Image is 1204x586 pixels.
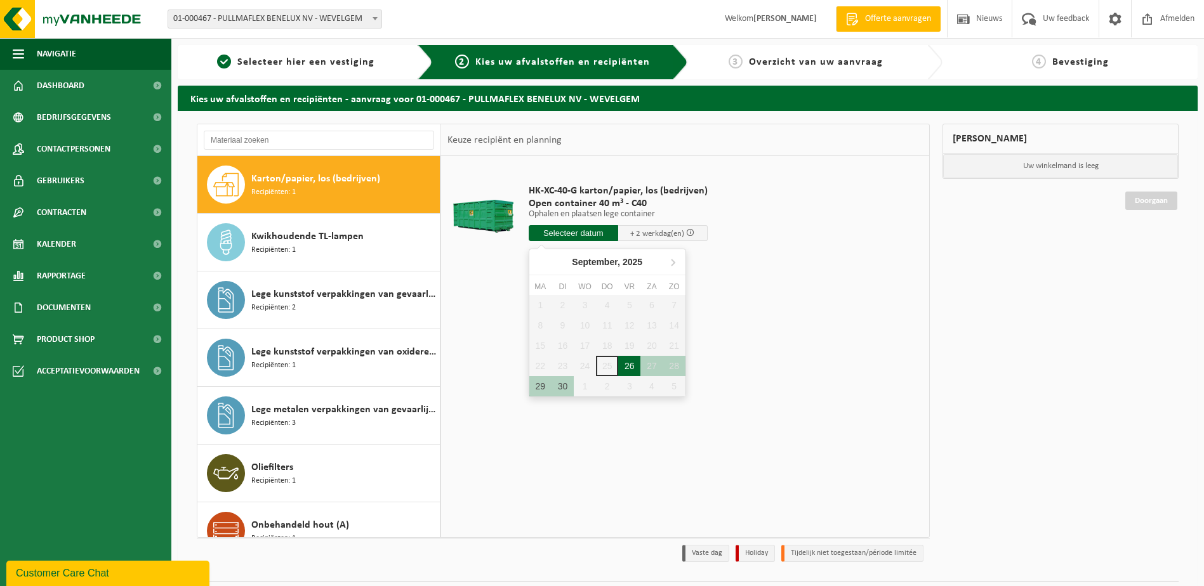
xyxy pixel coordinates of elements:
button: Kwikhoudende TL-lampen Recipiënten: 1 [197,214,440,271]
span: Lege kunststof verpakkingen van oxiderende stoffen [251,344,437,360]
div: zo [663,280,685,293]
span: 01-000467 - PULLMAFLEX BENELUX NV - WEVELGEM [168,10,381,28]
span: Dashboard [37,70,84,101]
div: ma [529,280,552,293]
div: wo [574,280,596,293]
li: Tijdelijk niet toegestaan/période limitée [781,545,923,562]
span: Oliefilters [251,460,293,475]
span: Documenten [37,292,91,323]
button: Oliefilters Recipiënten: 1 [197,445,440,502]
span: Recipiënten: 1 [251,475,296,487]
span: Lege metalen verpakkingen van gevaarlijke stoffen [251,402,437,417]
span: Kalender [37,228,76,260]
iframe: chat widget [6,558,212,586]
input: Materiaal zoeken [204,131,434,150]
span: 01-000467 - PULLMAFLEX BENELUX NV - WEVELGEM [168,10,382,29]
div: Keuze recipiënt en planning [441,124,568,156]
div: di [552,280,574,293]
span: Rapportage [37,260,86,292]
button: Lege kunststof verpakkingen van gevaarlijke stoffen Recipiënten: 2 [197,271,440,329]
span: Recipiënten: 1 [251,533,296,545]
div: September, [567,252,647,272]
button: Karton/papier, los (bedrijven) Recipiënten: 1 [197,156,440,214]
div: [PERSON_NAME] [943,124,1179,154]
li: Vaste dag [682,545,729,562]
span: Navigatie [37,38,76,70]
span: Lege kunststof verpakkingen van gevaarlijke stoffen [251,287,437,302]
input: Selecteer datum [529,225,618,241]
span: + 2 werkdag(en) [630,230,684,238]
span: Kies uw afvalstoffen en recipiënten [475,57,650,67]
span: Recipiënten: 3 [251,417,296,429]
p: Ophalen en plaatsen lege container [529,210,708,219]
span: Recipiënten: 2 [251,302,296,314]
span: Gebruikers [37,165,84,197]
a: Offerte aanvragen [836,6,941,32]
span: 1 [217,55,231,68]
span: Product Shop [37,323,95,355]
div: vr [618,280,640,293]
span: Contracten [37,197,86,228]
span: 4 [1032,55,1046,68]
h2: Kies uw afvalstoffen en recipiënten - aanvraag voor 01-000467 - PULLMAFLEX BENELUX NV - WEVELGEM [178,86,1198,110]
span: Onbehandeld hout (A) [251,518,349,533]
div: za [640,280,663,293]
span: Acceptatievoorwaarden [37,355,140,387]
span: Recipiënten: 1 [251,360,296,372]
span: 3 [729,55,743,68]
span: Bevestiging [1052,57,1109,67]
span: Recipiënten: 1 [251,244,296,256]
span: Overzicht van uw aanvraag [749,57,883,67]
span: Kwikhoudende TL-lampen [251,229,364,244]
div: 26 [618,356,640,376]
span: Contactpersonen [37,133,110,165]
div: 30 [552,376,574,396]
span: Selecteer hier een vestiging [237,57,374,67]
a: Doorgaan [1125,192,1177,210]
button: Onbehandeld hout (A) Recipiënten: 1 [197,502,440,560]
div: 2 [596,376,618,396]
span: Karton/papier, los (bedrijven) [251,171,380,186]
span: 2 [455,55,469,68]
p: Uw winkelmand is leeg [943,154,1178,178]
button: Lege metalen verpakkingen van gevaarlijke stoffen Recipiënten: 3 [197,387,440,445]
div: 1 [574,376,596,396]
span: HK-XC-40-G karton/papier, los (bedrijven) [529,185,708,197]
span: Recipiënten: 1 [251,186,296,199]
a: 1Selecteer hier een vestiging [184,55,407,70]
div: do [596,280,618,293]
span: Open container 40 m³ - C40 [529,197,708,210]
div: 3 [618,376,640,396]
div: 29 [529,376,552,396]
strong: [PERSON_NAME] [753,14,817,23]
li: Holiday [736,545,775,562]
span: Offerte aanvragen [862,13,934,25]
span: Bedrijfsgegevens [37,101,111,133]
i: 2025 [623,257,642,266]
button: Lege kunststof verpakkingen van oxiderende stoffen Recipiënten: 1 [197,329,440,387]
